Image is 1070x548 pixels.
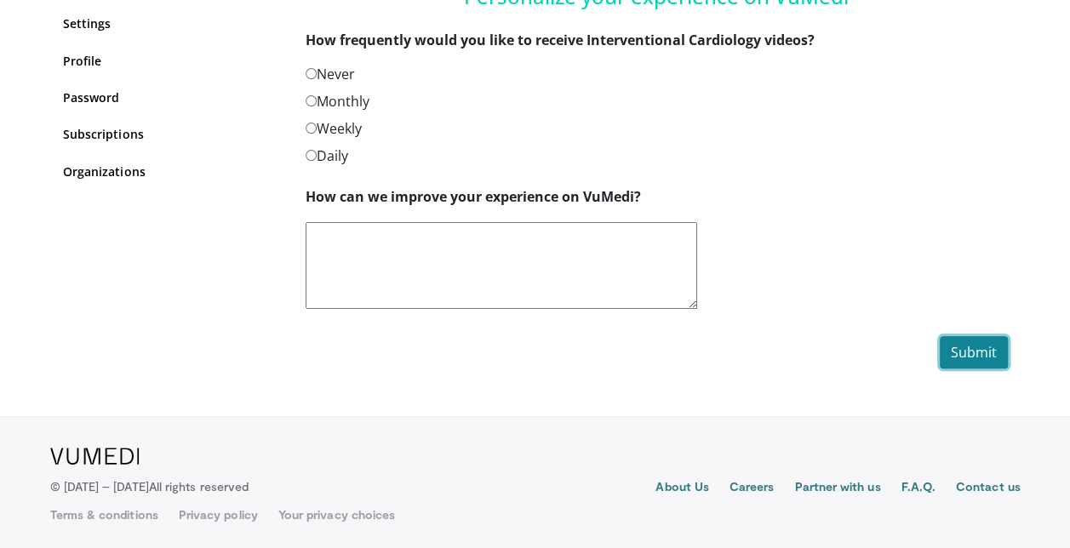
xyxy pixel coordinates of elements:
strong: How frequently would you like to receive Interventional Cardiology videos? [306,31,815,49]
input: Monthly [306,95,317,106]
a: F.A.Q. [901,478,935,499]
label: Daily [306,146,348,166]
a: Contact us [956,478,1021,499]
span: All rights reserved [149,479,249,494]
a: Your privacy choices [278,506,395,523]
input: Never [306,68,317,79]
label: How can we improve your experience on VuMedi? [306,186,641,207]
a: Privacy policy [179,506,258,523]
img: VuMedi Logo [50,448,140,465]
label: Weekly [306,118,362,139]
a: Organizations [63,163,280,180]
button: Submit [940,336,1008,368]
label: Monthly [306,91,369,111]
a: Subscriptions [63,125,280,143]
p: © [DATE] – [DATE] [50,478,249,495]
input: Weekly [306,123,317,134]
input: Daily [306,150,317,161]
a: Profile [63,52,280,70]
label: Never [306,64,355,84]
a: Terms & conditions [50,506,158,523]
a: Settings [63,14,280,32]
a: Partner with us [794,478,880,499]
a: Password [63,88,280,106]
a: About Us [655,478,709,499]
a: Careers [730,478,775,499]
